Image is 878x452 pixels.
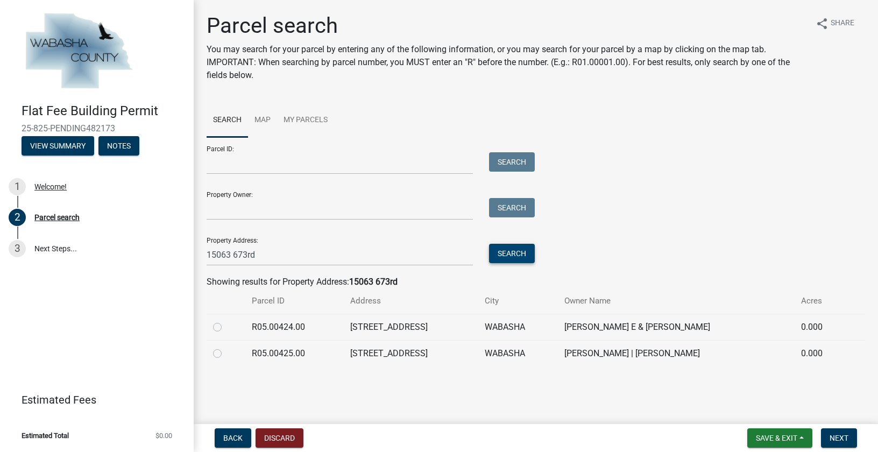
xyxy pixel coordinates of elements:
button: Back [215,428,251,448]
th: City [478,288,558,314]
span: Next [830,434,848,442]
td: 0.000 [795,314,846,340]
td: WABASHA [478,314,558,340]
div: Showing results for Property Address: [207,276,865,288]
td: R05.00424.00 [245,314,344,340]
div: 2 [9,209,26,226]
button: Save & Exit [747,428,812,448]
a: My Parcels [277,103,334,138]
div: Welcome! [34,183,67,190]
th: Address [344,288,478,314]
a: Map [248,103,277,138]
span: $0.00 [155,432,172,439]
button: shareShare [807,13,863,34]
span: Back [223,434,243,442]
td: WABASHA [478,340,558,366]
button: Notes [98,136,139,156]
td: 0.000 [795,340,846,366]
img: Wabasha County, Minnesota [22,11,136,92]
button: View Summary [22,136,94,156]
td: [PERSON_NAME] | [PERSON_NAME] [558,340,795,366]
a: Estimated Fees [9,389,176,411]
div: 3 [9,240,26,257]
button: Search [489,198,535,217]
i: share [816,17,829,30]
button: Search [489,152,535,172]
div: 1 [9,178,26,195]
button: Discard [256,428,303,448]
td: [PERSON_NAME] E & [PERSON_NAME] [558,314,795,340]
td: R05.00425.00 [245,340,344,366]
h1: Parcel search [207,13,807,39]
button: Next [821,428,857,448]
strong: 15063 673rd [349,277,398,287]
td: [STREET_ADDRESS] [344,340,478,366]
td: [STREET_ADDRESS] [344,314,478,340]
wm-modal-confirm: Notes [98,142,139,151]
wm-modal-confirm: Summary [22,142,94,151]
a: Search [207,103,248,138]
p: You may search for your parcel by entering any of the following information, or you may search fo... [207,43,807,82]
div: Parcel search [34,214,80,221]
th: Acres [795,288,846,314]
span: Share [831,17,854,30]
span: 25-825-PENDING482173 [22,123,172,133]
th: Parcel ID [245,288,344,314]
button: Search [489,244,535,263]
span: Save & Exit [756,434,797,442]
h4: Flat Fee Building Permit [22,103,185,119]
th: Owner Name [558,288,795,314]
span: Estimated Total [22,432,69,439]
